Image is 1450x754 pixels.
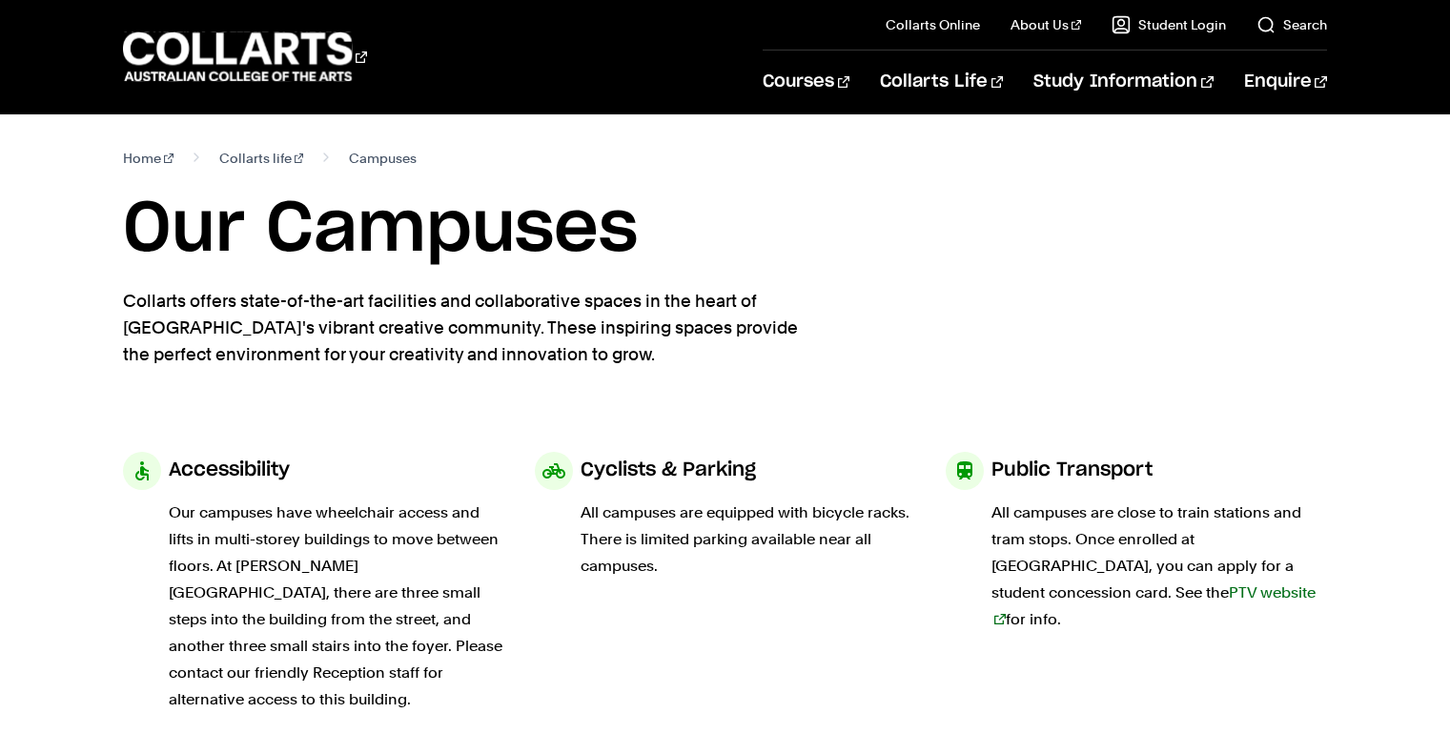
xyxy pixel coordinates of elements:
a: Collarts Online [886,15,980,34]
a: About Us [1011,15,1081,34]
a: Study Information [1033,51,1213,113]
p: Collarts offers state-of-the-art facilities and collaborative spaces in the heart of [GEOGRAPHIC_... [123,288,819,368]
a: Courses [763,51,849,113]
div: Go to homepage [123,30,367,84]
p: All campuses are close to train stations and tram stops. Once enrolled at [GEOGRAPHIC_DATA], you ... [991,499,1326,633]
a: Search [1256,15,1327,34]
h1: Our Campuses [123,187,1326,273]
h3: Public Transport [991,452,1153,488]
a: Home [123,145,174,172]
a: Collarts life [219,145,304,172]
a: Enquire [1244,51,1327,113]
h3: Accessibility [169,452,290,488]
p: Our campuses have wheelchair access and lifts in multi-storey buildings to move between floors. A... [169,499,503,713]
a: Student Login [1112,15,1226,34]
span: Campuses [349,145,417,172]
a: Collarts Life [880,51,1003,113]
h3: Cyclists & Parking [581,452,756,488]
p: All campuses are equipped with bicycle racks. There is limited parking available near all campuses. [581,499,915,580]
